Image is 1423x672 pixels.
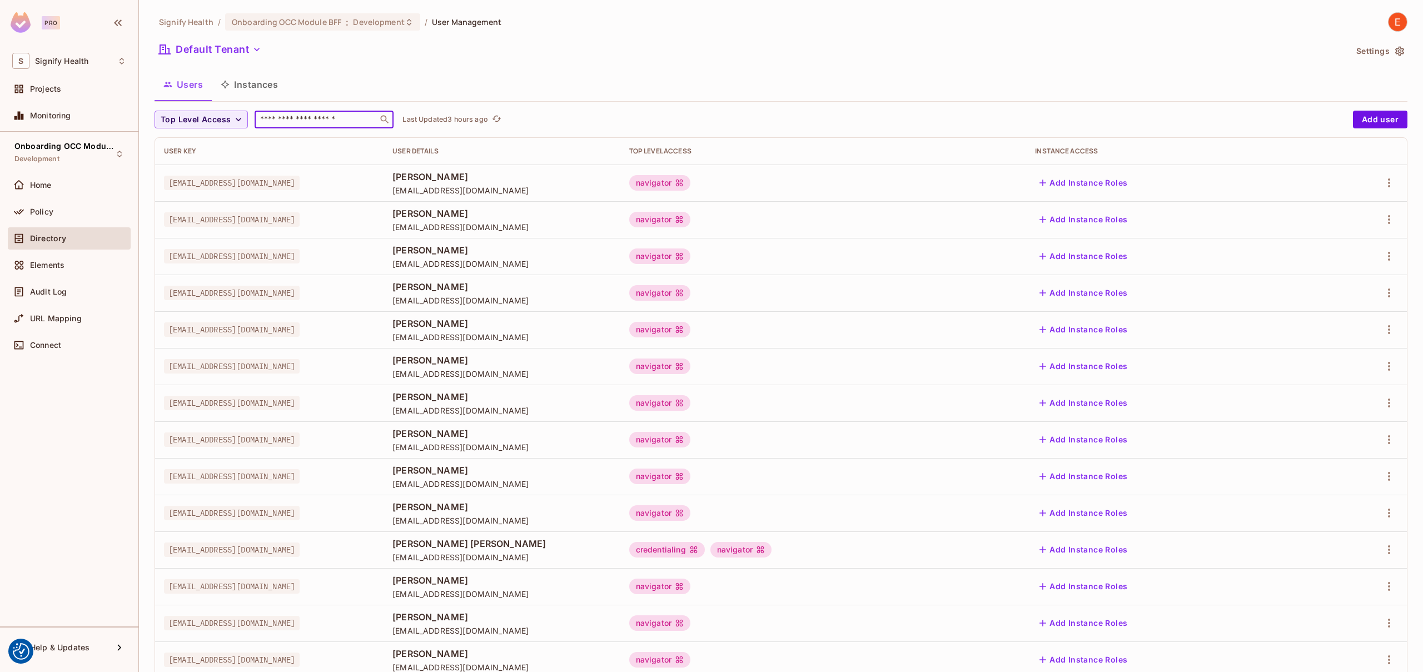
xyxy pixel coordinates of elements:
span: [EMAIL_ADDRESS][DOMAIN_NAME] [392,589,611,599]
span: Help & Updates [30,643,89,652]
button: Add Instance Roles [1035,431,1132,449]
span: [EMAIL_ADDRESS][DOMAIN_NAME] [164,432,300,447]
span: : [345,18,349,27]
button: Add Instance Roles [1035,578,1132,595]
span: [EMAIL_ADDRESS][DOMAIN_NAME] [164,396,300,410]
span: [EMAIL_ADDRESS][DOMAIN_NAME] [164,469,300,484]
div: navigator [629,615,690,631]
div: navigator [710,542,772,557]
span: Audit Log [30,287,67,296]
span: Onboarding OCC Module BFF [14,142,115,151]
span: [EMAIL_ADDRESS][DOMAIN_NAME] [392,369,611,379]
span: [EMAIL_ADDRESS][DOMAIN_NAME] [392,222,611,232]
button: Default Tenant [155,41,266,58]
span: [EMAIL_ADDRESS][DOMAIN_NAME] [164,653,300,667]
span: [PERSON_NAME] [392,391,611,403]
span: Home [30,181,52,190]
div: navigator [629,505,690,521]
button: Add Instance Roles [1035,651,1132,669]
span: [PERSON_NAME] [392,464,611,476]
span: [PERSON_NAME] [392,171,611,183]
span: [PERSON_NAME] [392,611,611,623]
span: [EMAIL_ADDRESS][DOMAIN_NAME] [164,212,300,227]
span: Click to refresh data [488,113,504,126]
div: navigator [629,175,690,191]
span: [PERSON_NAME] [392,281,611,293]
span: [EMAIL_ADDRESS][DOMAIN_NAME] [164,542,300,557]
li: / [218,17,221,27]
button: Consent Preferences [13,643,29,660]
div: Top Level Access [629,147,1018,156]
span: Projects [30,84,61,93]
span: [EMAIL_ADDRESS][DOMAIN_NAME] [392,442,611,452]
li: / [425,17,427,27]
span: Top Level Access [161,113,231,127]
span: Elements [30,261,64,270]
span: [EMAIL_ADDRESS][DOMAIN_NAME] [164,286,300,300]
button: Add user [1353,111,1407,128]
span: [EMAIL_ADDRESS][DOMAIN_NAME] [164,176,300,190]
span: [PERSON_NAME] [392,244,611,256]
span: [PERSON_NAME] [392,207,611,220]
div: navigator [629,432,690,447]
span: Workspace: Signify Health [35,57,88,66]
span: [EMAIL_ADDRESS][DOMAIN_NAME] [392,479,611,489]
button: Add Instance Roles [1035,394,1132,412]
span: [PERSON_NAME] [392,648,611,660]
span: [EMAIL_ADDRESS][DOMAIN_NAME] [164,616,300,630]
span: [EMAIL_ADDRESS][DOMAIN_NAME] [392,515,611,526]
span: Development [14,155,59,163]
div: navigator [629,652,690,668]
button: Add Instance Roles [1035,504,1132,522]
span: [EMAIL_ADDRESS][DOMAIN_NAME] [392,625,611,636]
button: Top Level Access [155,111,248,128]
button: Add Instance Roles [1035,321,1132,339]
span: [EMAIL_ADDRESS][DOMAIN_NAME] [164,359,300,374]
span: [PERSON_NAME] [PERSON_NAME] [392,537,611,550]
button: Add Instance Roles [1035,614,1132,632]
div: navigator [629,359,690,374]
span: [PERSON_NAME] [392,427,611,440]
img: Ebin Chathoth Sleeba [1389,13,1407,31]
span: Monitoring [30,111,71,120]
button: Add Instance Roles [1035,541,1132,559]
div: navigator [629,212,690,227]
div: navigator [629,469,690,484]
span: the active workspace [159,17,213,27]
div: navigator [629,322,690,337]
p: Last Updated 3 hours ago [402,115,487,124]
button: Add Instance Roles [1035,247,1132,265]
span: URL Mapping [30,314,82,323]
div: User Details [392,147,611,156]
button: Add Instance Roles [1035,174,1132,192]
button: Instances [212,71,287,98]
div: navigator [629,248,690,264]
span: Connect [30,341,61,350]
div: Pro [42,16,60,29]
span: Directory [30,234,66,243]
div: credentialing [629,542,705,557]
button: refresh [490,113,504,126]
span: [EMAIL_ADDRESS][DOMAIN_NAME] [392,295,611,306]
span: [EMAIL_ADDRESS][DOMAIN_NAME] [164,579,300,594]
div: navigator [629,285,690,301]
span: Onboarding OCC Module BFF [232,17,341,27]
span: [EMAIL_ADDRESS][DOMAIN_NAME] [164,249,300,263]
div: navigator [629,579,690,594]
button: Add Instance Roles [1035,467,1132,485]
span: [PERSON_NAME] [392,354,611,366]
span: S [12,53,29,69]
span: [PERSON_NAME] [392,501,611,513]
span: refresh [492,114,501,125]
span: [EMAIL_ADDRESS][DOMAIN_NAME] [392,258,611,269]
span: [EMAIL_ADDRESS][DOMAIN_NAME] [164,322,300,337]
div: navigator [629,395,690,411]
button: Add Instance Roles [1035,357,1132,375]
button: Add Instance Roles [1035,284,1132,302]
span: [EMAIL_ADDRESS][DOMAIN_NAME] [392,405,611,416]
span: User Management [432,17,501,27]
img: Revisit consent button [13,643,29,660]
button: Users [155,71,212,98]
button: Settings [1352,42,1407,60]
span: [PERSON_NAME] [392,574,611,586]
